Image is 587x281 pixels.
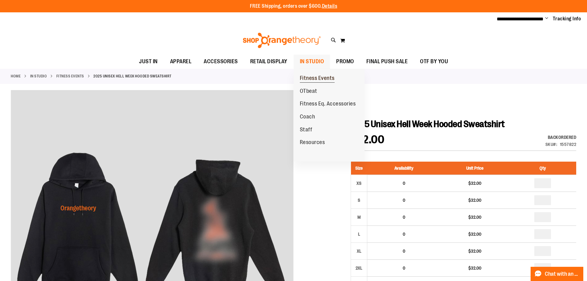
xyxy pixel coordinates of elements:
[250,55,287,68] span: RETAIL DISPLAY
[403,232,405,237] span: 0
[443,180,506,186] div: $32.00
[300,75,335,83] span: Fitness Events
[366,55,408,68] span: FINAL PUSH SALE
[531,267,584,281] button: Chat with an Expert
[250,3,337,10] p: FREE Shipping, orders over $600.
[545,134,577,140] div: Availability
[354,196,364,205] div: S
[30,73,47,79] a: IN STUDIO
[322,3,337,9] a: Details
[351,162,367,175] th: Size
[300,126,312,134] span: Staff
[403,215,405,220] span: 0
[545,271,580,277] span: Chat with an Expert
[403,249,405,254] span: 0
[336,55,354,68] span: PROMO
[367,162,441,175] th: Availability
[443,265,506,271] div: $32.00
[545,134,577,140] div: Backordered
[139,55,158,68] span: JUST IN
[443,248,506,254] div: $32.00
[93,73,172,79] strong: 2025 Unisex Hell Week Hooded Sweatshirt
[300,88,317,96] span: OTbeat
[300,55,324,68] span: IN STUDIO
[354,213,364,222] div: M
[553,15,581,22] a: Tracking Info
[403,198,405,203] span: 0
[354,179,364,188] div: XS
[300,101,356,108] span: Fitness Eq. Accessories
[170,55,192,68] span: APPAREL
[350,119,505,129] span: 2025 Unisex Hell Week Hooded Sweatshirt
[11,73,21,79] a: Home
[443,197,506,203] div: $32.00
[560,141,577,147] div: 1557822
[354,263,364,273] div: 2XL
[443,214,506,220] div: $32.00
[509,162,576,175] th: Qty
[354,229,364,239] div: L
[440,162,509,175] th: Unit Price
[443,231,506,237] div: $32.00
[545,16,548,22] button: Account menu
[420,55,448,68] span: OTF BY YOU
[403,181,405,186] span: 0
[403,266,405,271] span: 0
[242,33,322,48] img: Shop Orangetheory
[545,142,557,147] strong: SKU
[354,246,364,256] div: XL
[56,73,84,79] a: Fitness Events
[300,114,315,121] span: Coach
[204,55,238,68] span: ACCESSORIES
[300,139,325,147] span: Resources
